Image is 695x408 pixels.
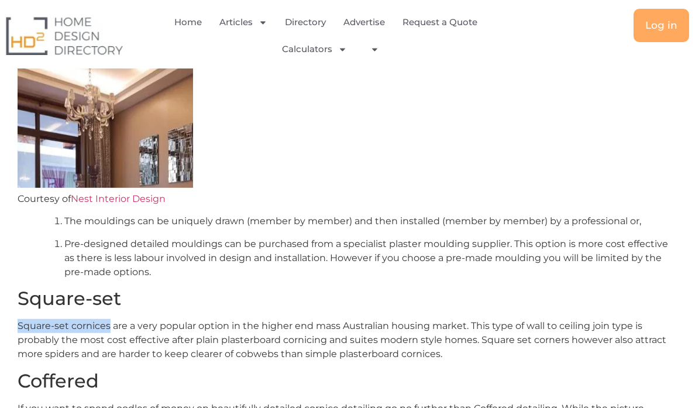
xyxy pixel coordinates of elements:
h2: Coffered [18,370,677,392]
a: Calculators [282,36,347,63]
a: Home [174,9,202,36]
li: Pre-designed detailed mouldings can be purchased from a specialist plaster moulding supplier. Thi... [64,237,677,279]
img: Soffit detail nest interior designs [18,56,193,188]
li: The mouldings can be uniquely drawn (member by member) and then installed (member by member) by a... [64,214,677,228]
h2: Square-set [18,287,677,310]
a: Advertise [343,9,385,36]
p: Courtesy of [18,56,677,206]
nav: Menu [143,9,518,63]
a: Articles [219,9,267,36]
a: Nest Interior Design [71,193,166,204]
p: Square-set cornices are a very popular option in the higher end mass Australian housing market. T... [18,319,677,361]
a: Directory [285,9,326,36]
span: Log in [645,20,677,30]
a: Log in [634,9,689,42]
a: Request a Quote [402,9,477,36]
